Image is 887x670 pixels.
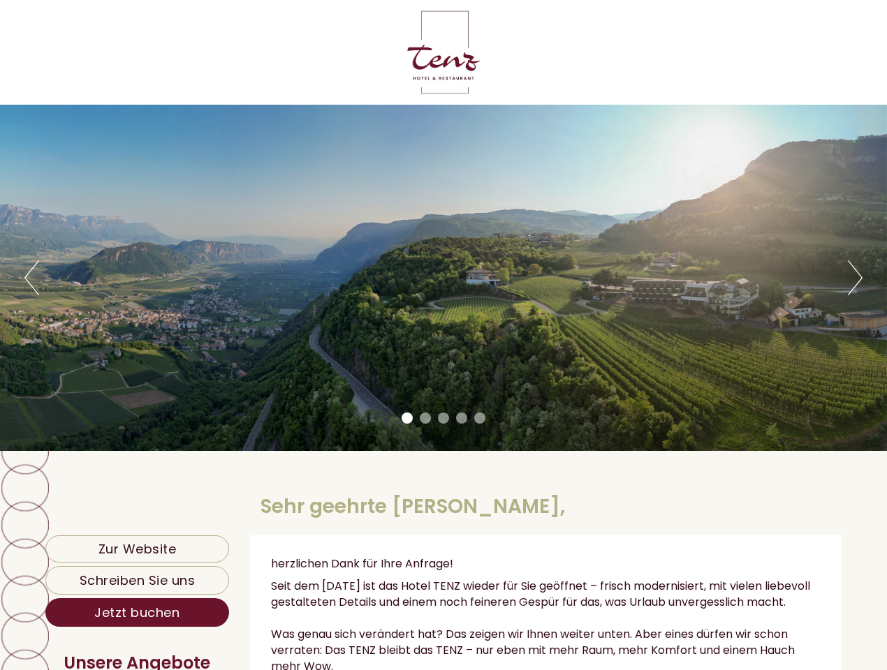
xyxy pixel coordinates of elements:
[45,566,229,595] a: Schreiben Sie uns
[271,556,821,572] p: herzlichen Dank für Ihre Anfrage!
[848,260,863,295] button: Next
[45,598,229,627] a: Jetzt buchen
[45,535,229,563] a: Zur Website
[261,496,565,518] h1: Sehr geehrte [PERSON_NAME],
[24,260,39,295] button: Previous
